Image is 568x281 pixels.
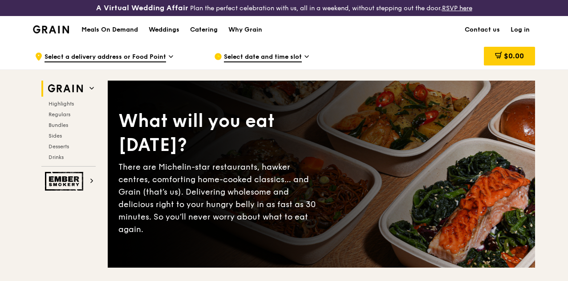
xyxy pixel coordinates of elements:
[118,161,321,236] div: There are Michelin-star restaurants, hawker centres, comforting home-cooked classics… and Grain (...
[224,53,302,62] span: Select date and time slot
[49,154,64,160] span: Drinks
[96,4,188,12] h3: A Virtual Wedding Affair
[505,16,535,43] a: Log in
[442,4,472,12] a: RSVP here
[228,16,262,43] div: Why Grain
[45,81,86,97] img: Grain web logo
[49,111,70,118] span: Regulars
[95,4,474,12] div: Plan the perfect celebration with us, all in a weekend, without stepping out the door.
[45,172,86,191] img: Ember Smokery web logo
[504,52,524,60] span: $0.00
[223,16,268,43] a: Why Grain
[49,122,68,128] span: Bundles
[33,16,69,42] a: GrainGrain
[459,16,505,43] a: Contact us
[81,25,138,34] h1: Meals On Demand
[118,109,321,157] div: What will you eat [DATE]?
[149,16,179,43] div: Weddings
[33,25,69,33] img: Grain
[45,53,166,62] span: Select a delivery address or Food Point
[49,143,69,150] span: Desserts
[190,16,218,43] div: Catering
[143,16,185,43] a: Weddings
[49,101,74,107] span: Highlights
[185,16,223,43] a: Catering
[49,133,62,139] span: Sides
